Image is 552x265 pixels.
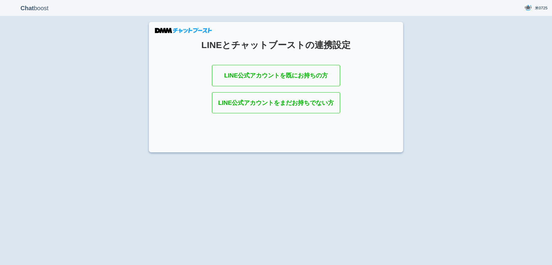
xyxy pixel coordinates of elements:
[5,1,65,16] p: boost
[212,65,340,86] a: LINE公式アカウントを既にお持ちの方
[212,92,340,114] a: LINE公式アカウントをまだお持ちでない方
[524,4,532,11] img: User Image
[164,40,388,50] h1: LINEとチャットブーストの連携設定
[535,5,547,11] span: 米0725
[20,5,34,11] b: Chat
[155,28,212,33] img: DMMチャットブースト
